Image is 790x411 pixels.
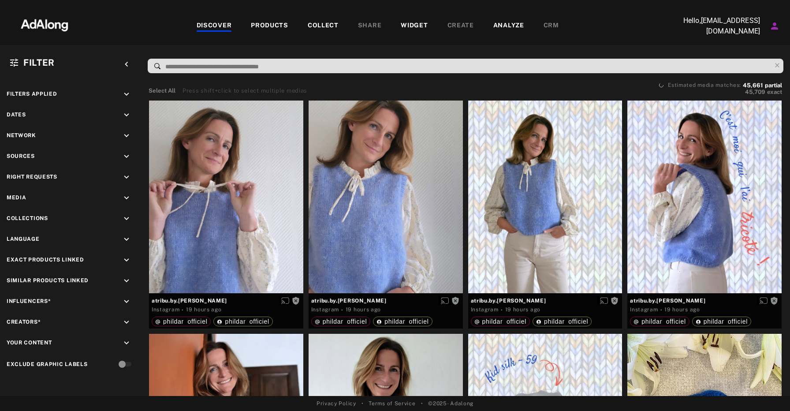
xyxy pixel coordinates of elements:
[493,21,524,31] div: ANALYZE
[183,86,307,95] div: Press shift+click to select multiple medias
[672,15,760,37] p: Hello, [EMAIL_ADDRESS][DOMAIN_NAME]
[384,318,429,325] span: phildar_officiel
[633,318,686,325] div: phildar_officiel
[311,306,339,314] div: Instagram
[7,91,57,97] span: Filters applied
[757,296,770,305] button: Enable diffusion on this media
[122,110,131,120] i: keyboard_arrow_down
[668,82,741,88] span: Estimated media matches:
[346,306,381,313] time: 2025-09-23T13:25:21.000Z
[7,360,87,368] div: Exclude Graphic Labels
[376,318,429,325] div: phildar_officiel
[7,215,48,221] span: Collections
[341,306,343,314] span: ·
[323,318,367,325] span: phildar_officiel
[7,298,51,304] span: Influencers*
[369,400,415,407] a: Terms of Service
[122,131,131,141] i: keyboard_arrow_down
[421,400,423,407] span: •
[197,21,232,31] div: DISCOVER
[630,297,779,305] span: atribu.by.[PERSON_NAME]
[401,21,428,31] div: WIDGET
[660,306,663,314] span: ·
[746,369,790,411] div: Widget de chat
[474,318,526,325] div: phildar_officiel
[163,318,207,325] span: phildar_officiel
[482,318,526,325] span: phildar_officiel
[7,236,40,242] span: Language
[428,400,473,407] span: © 2025 - Adalong
[451,297,459,303] span: Rights not requested
[7,174,57,180] span: Right Requests
[122,214,131,224] i: keyboard_arrow_down
[122,90,131,99] i: keyboard_arrow_down
[358,21,382,31] div: SHARE
[544,21,559,31] div: CRM
[7,132,36,138] span: Network
[7,153,35,159] span: Sources
[122,193,131,203] i: keyboard_arrow_down
[641,318,686,325] span: phildar_officiel
[182,306,184,314] span: ·
[696,318,748,325] div: phildar_officiel
[664,306,700,313] time: 2025-09-23T13:25:21.000Z
[743,82,763,89] span: 45,661
[704,318,748,325] span: phildar_officiel
[7,112,26,118] span: Dates
[770,297,778,303] span: Rights not requested
[471,306,499,314] div: Instagram
[7,194,26,201] span: Media
[7,277,89,284] span: Similar Products Linked
[438,296,451,305] button: Enable diffusion on this media
[630,306,658,314] div: Instagram
[659,88,782,97] button: 45,709exact
[471,297,620,305] span: atribu.by.[PERSON_NAME]
[597,296,611,305] button: Enable diffusion on this media
[746,369,790,411] iframe: Chat Widget
[186,306,221,313] time: 2025-09-23T13:25:21.000Z
[501,306,503,314] span: ·
[152,306,179,314] div: Instagram
[225,318,269,325] span: phildar_officiel
[505,306,540,313] time: 2025-09-23T13:25:21.000Z
[279,296,292,305] button: Enable diffusion on this media
[745,89,765,95] span: 45,709
[7,340,52,346] span: Your Content
[611,297,619,303] span: Rights not requested
[317,400,356,407] a: Privacy Policy
[292,297,300,303] span: Rights not requested
[152,297,301,305] span: atribu.by.[PERSON_NAME]
[544,318,588,325] span: phildar_officiel
[122,255,131,265] i: keyboard_arrow_down
[315,318,367,325] div: phildar_officiel
[122,338,131,348] i: keyboard_arrow_down
[7,319,41,325] span: Creators*
[23,57,55,68] span: Filter
[122,235,131,244] i: keyboard_arrow_down
[536,318,588,325] div: phildar_officiel
[743,83,782,88] button: 45,661partial
[7,257,84,263] span: Exact Products Linked
[149,86,175,95] button: Select All
[308,21,339,31] div: COLLECT
[447,21,474,31] div: CREATE
[217,318,269,325] div: phildar_officiel
[122,318,131,327] i: keyboard_arrow_down
[767,19,782,34] button: Account settings
[251,21,288,31] div: PRODUCTS
[361,400,364,407] span: •
[155,318,207,325] div: phildar_officiel
[311,297,460,305] span: atribu.by.[PERSON_NAME]
[122,276,131,286] i: keyboard_arrow_down
[122,60,131,69] i: keyboard_arrow_left
[6,11,83,37] img: 63233d7d88ed69de3c212112c67096b6.png
[122,152,131,161] i: keyboard_arrow_down
[122,172,131,182] i: keyboard_arrow_down
[122,297,131,306] i: keyboard_arrow_down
